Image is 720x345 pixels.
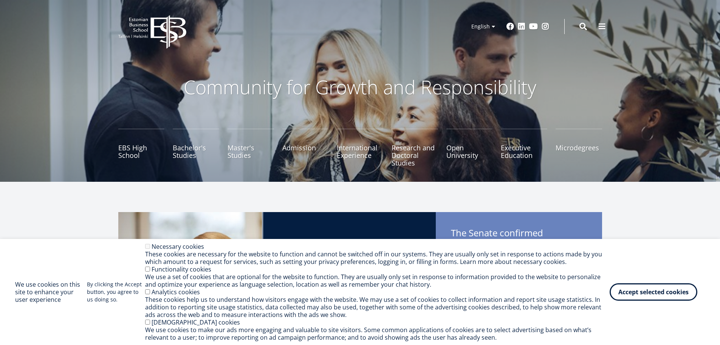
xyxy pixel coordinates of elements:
div: These cookies help us to understand how visitors engage with the website. We may use a set of coo... [145,296,610,318]
a: Admission [282,129,329,167]
label: [DEMOGRAPHIC_DATA] cookies [152,318,240,326]
a: Executive Education [501,129,547,167]
div: We use cookies to make our ads more engaging and valuable to site visitors. Some common applicati... [145,326,610,341]
a: Instagram [542,23,549,30]
p: Community for Growth and Responsibility [160,76,561,98]
p: By clicking the Accept button, you agree to us doing so. [87,281,145,303]
a: Master's Studies [228,129,274,167]
label: Analytics cookies [152,288,200,296]
a: Research and Doctoral Studies [392,129,438,167]
div: These cookies are necessary for the website to function and cannot be switched off in our systems... [145,250,610,265]
a: Linkedin [518,23,525,30]
a: Facebook [506,23,514,30]
h2: We use cookies on this site to enhance your user experience [15,281,87,303]
a: Bachelor's Studies [173,129,219,167]
a: Open University [446,129,493,167]
a: Microdegrees [556,129,602,167]
span: The Senate confirmed [PERSON_NAME] [451,227,587,264]
a: Youtube [529,23,538,30]
a: EBS High School [118,129,165,167]
label: Functionality cookies [152,265,211,273]
div: We use a set of cookies that are optional for the website to function. They are usually only set ... [145,273,610,288]
label: Necessary cookies [152,242,204,251]
button: Accept selected cookies [610,283,697,301]
a: International Experience [337,129,383,167]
